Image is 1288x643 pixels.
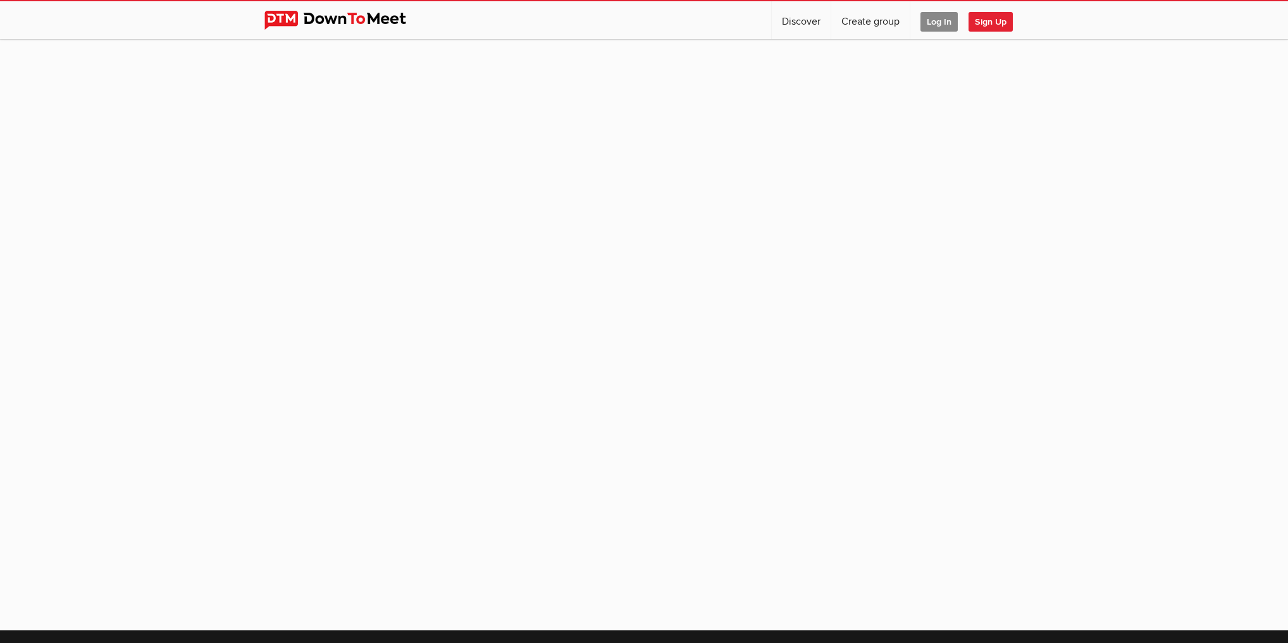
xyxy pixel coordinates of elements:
span: Sign Up [969,12,1013,32]
a: Sign Up [969,1,1023,39]
span: Log In [920,12,958,32]
a: Discover [772,1,831,39]
a: Create group [831,1,910,39]
a: Log In [910,1,968,39]
img: DownToMeet [264,11,426,30]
